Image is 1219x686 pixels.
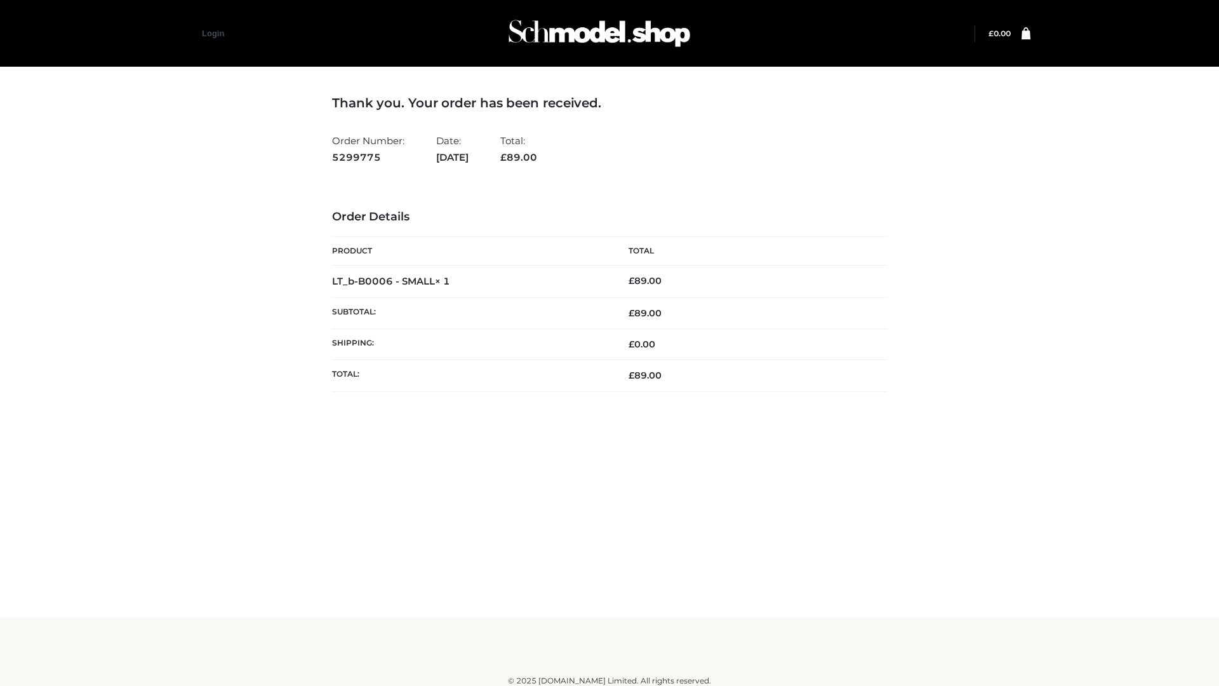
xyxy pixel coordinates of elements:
a: Login [202,29,224,38]
bdi: 0.00 [989,29,1011,38]
bdi: 89.00 [629,275,662,286]
strong: 5299775 [332,149,404,166]
h3: Order Details [332,210,887,224]
a: £0.00 [989,29,1011,38]
th: Product [332,237,609,266]
th: Shipping: [332,329,609,360]
span: £ [989,29,994,38]
li: Date: [436,130,469,168]
th: Total: [332,360,609,391]
th: Subtotal: [332,297,609,328]
li: Order Number: [332,130,404,168]
img: Schmodel Admin 964 [504,8,695,58]
h3: Thank you. Your order has been received. [332,95,887,111]
strong: LT_b-B0006 - SMALL [332,275,450,287]
span: 89.00 [500,151,537,163]
bdi: 0.00 [629,339,655,350]
strong: × 1 [435,275,450,287]
span: £ [629,307,634,319]
th: Total [609,237,887,266]
span: 89.00 [629,370,662,381]
span: 89.00 [629,307,662,319]
li: Total: [500,130,537,168]
span: £ [629,275,634,286]
span: £ [629,370,634,381]
span: £ [500,151,507,163]
span: £ [629,339,634,350]
strong: [DATE] [436,149,469,166]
